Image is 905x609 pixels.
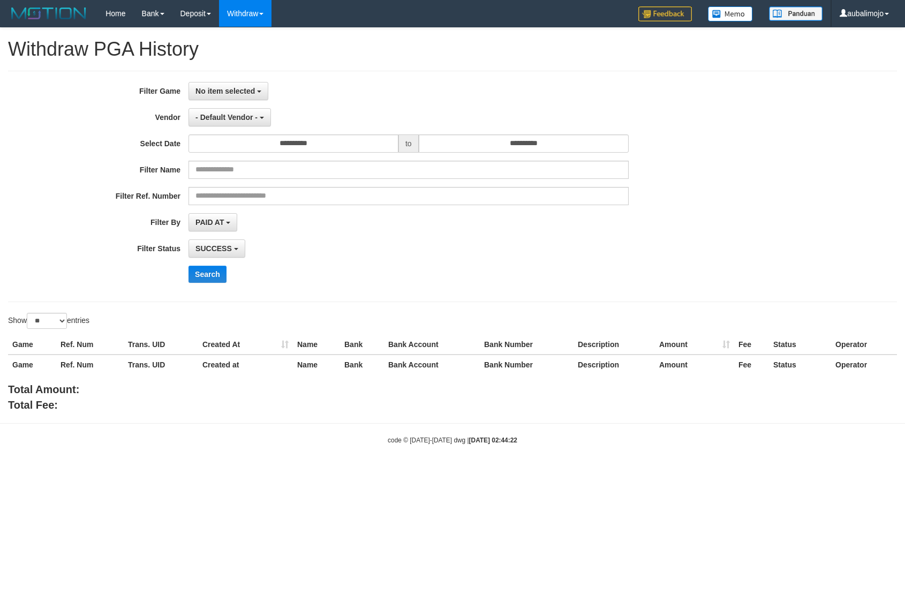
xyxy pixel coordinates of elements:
th: Amount [655,355,734,374]
th: Description [574,355,655,374]
th: Game [8,355,56,374]
th: Amount [655,335,734,355]
img: Feedback.jpg [638,6,692,21]
th: Operator [831,335,897,355]
th: Name [293,355,340,374]
b: Total Amount: [8,384,79,395]
h1: Withdraw PGA History [8,39,897,60]
th: Bank [340,355,384,374]
th: Bank Account [384,335,480,355]
span: PAID AT [195,218,224,227]
strong: [DATE] 02:44:22 [469,437,517,444]
th: Description [574,335,655,355]
th: Trans. UID [124,355,198,374]
th: Fee [734,355,769,374]
img: MOTION_logo.png [8,5,89,21]
button: SUCCESS [188,239,245,258]
img: panduan.png [769,6,823,21]
th: Ref. Num [56,335,124,355]
button: PAID AT [188,213,237,231]
th: Ref. Num [56,355,124,374]
th: Name [293,335,340,355]
select: Showentries [27,313,67,329]
img: Button%20Memo.svg [708,6,753,21]
th: Bank Number [480,355,574,374]
th: Bank [340,335,384,355]
label: Show entries [8,313,89,329]
span: to [398,134,419,153]
button: No item selected [188,82,268,100]
span: No item selected [195,87,255,95]
th: Bank Account [384,355,480,374]
th: Game [8,335,56,355]
button: - Default Vendor - [188,108,271,126]
b: Total Fee: [8,399,58,411]
th: Created At [198,335,293,355]
button: Search [188,266,227,283]
th: Trans. UID [124,335,198,355]
th: Status [769,335,831,355]
th: Bank Number [480,335,574,355]
span: SUCCESS [195,244,232,253]
th: Created at [198,355,293,374]
th: Operator [831,355,897,374]
span: - Default Vendor - [195,113,258,122]
small: code © [DATE]-[DATE] dwg | [388,437,517,444]
th: Fee [734,335,769,355]
th: Status [769,355,831,374]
